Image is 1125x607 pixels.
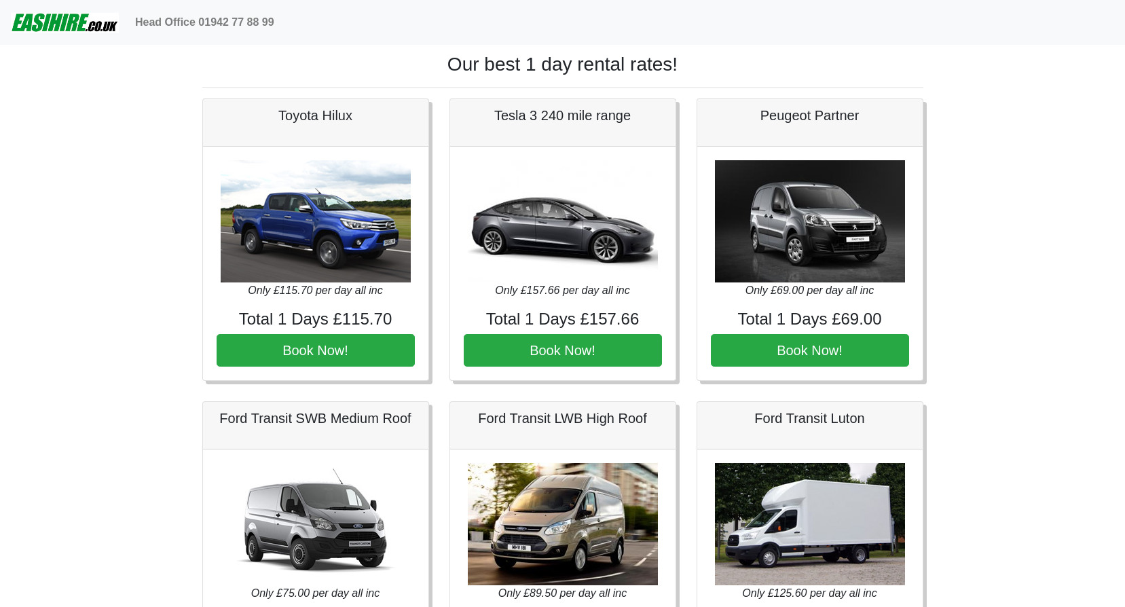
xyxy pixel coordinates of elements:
[221,160,411,282] img: Toyota Hilux
[217,410,415,426] h5: Ford Transit SWB Medium Roof
[251,587,380,599] i: Only £75.00 per day all inc
[711,334,909,367] button: Book Now!
[745,284,874,296] i: Only £69.00 per day all inc
[217,334,415,367] button: Book Now!
[221,463,411,585] img: Ford Transit SWB Medium Roof
[468,463,658,585] img: Ford Transit LWB High Roof
[711,107,909,124] h5: Peugeot Partner
[742,587,877,599] i: Only £125.60 per day all inc
[11,9,119,36] img: easihire_logo_small.png
[464,410,662,426] h5: Ford Transit LWB High Roof
[217,310,415,329] h4: Total 1 Days £115.70
[217,107,415,124] h5: Toyota Hilux
[711,310,909,329] h4: Total 1 Days £69.00
[498,587,627,599] i: Only £89.50 per day all inc
[464,310,662,329] h4: Total 1 Days £157.66
[468,160,658,282] img: Tesla 3 240 mile range
[202,53,923,76] h1: Our best 1 day rental rates!
[711,410,909,426] h5: Ford Transit Luton
[130,9,280,36] a: Head Office 01942 77 88 99
[715,463,905,585] img: Ford Transit Luton
[248,284,382,296] i: Only £115.70 per day all inc
[464,107,662,124] h5: Tesla 3 240 mile range
[495,284,629,296] i: Only £157.66 per day all inc
[135,16,274,28] b: Head Office 01942 77 88 99
[715,160,905,282] img: Peugeot Partner
[464,334,662,367] button: Book Now!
